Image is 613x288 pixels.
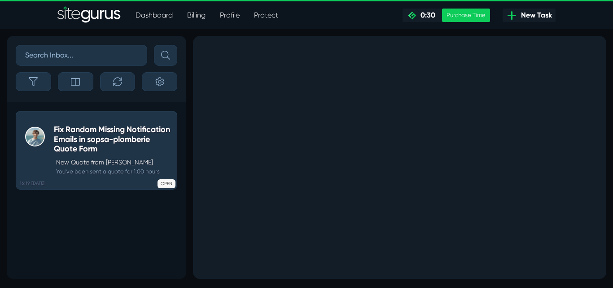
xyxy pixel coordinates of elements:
[54,167,172,176] small: You've been sent a quote for 1:00 hours
[503,9,556,22] a: New Task
[57,6,121,24] img: Sitegurus Logo
[128,6,180,24] a: Dashboard
[56,158,172,167] p: New Quote from [PERSON_NAME]
[57,6,121,24] a: SiteGurus
[442,9,490,22] div: Purchase Time
[20,180,44,187] b: 16:19 [DATE]
[517,10,552,21] span: New Task
[16,111,177,190] a: 16:19 [DATE] Fix Random Missing Notification Emails in sopsa-plomberie Quote FormNew Quote from [...
[158,179,175,188] span: OPEN
[180,6,213,24] a: Billing
[403,9,490,22] a: 0:30 Purchase Time
[54,125,172,154] h5: Fix Random Missing Notification Emails in sopsa-plomberie Quote Form
[417,11,435,19] span: 0:30
[247,6,285,24] a: Protect
[213,6,247,24] a: Profile
[16,45,147,66] input: Search Inbox...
